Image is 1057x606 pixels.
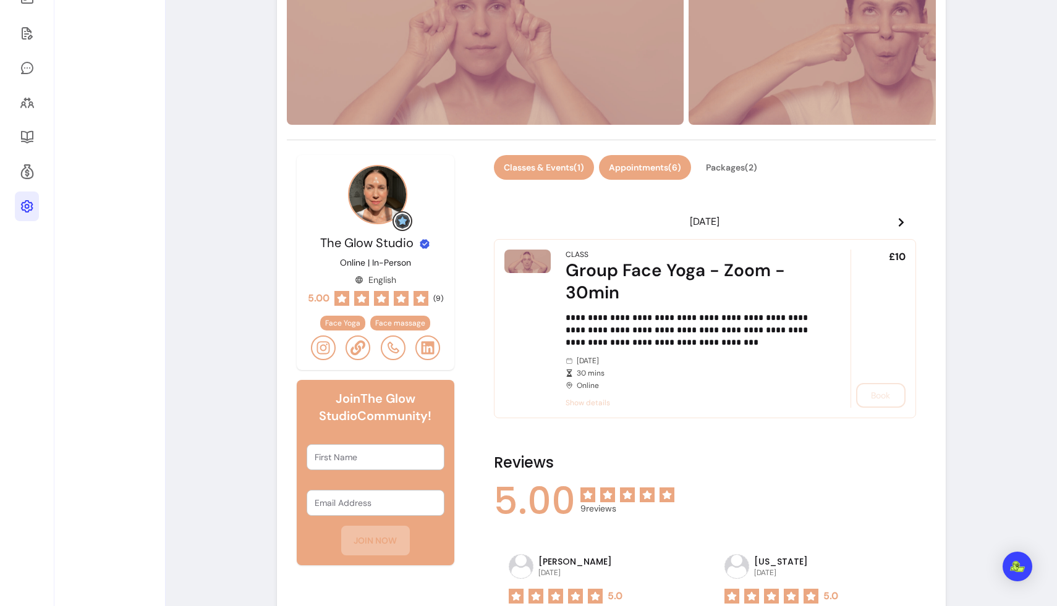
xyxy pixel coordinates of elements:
span: 5.00 [494,482,575,520]
a: Clients [15,88,39,117]
a: Refer & Earn [15,157,39,187]
span: 9 reviews [580,502,674,515]
span: 30 mins [577,368,816,378]
span: Face Yoga [325,318,360,328]
button: Appointments(6) [599,155,691,180]
span: Show details [566,398,816,408]
div: [DATE] Online [566,356,816,390]
span: 5.0 [608,589,622,604]
span: 5.0 [823,589,838,604]
span: Face massage [375,318,425,328]
span: The Glow Studio [320,235,414,251]
input: Email Address [315,497,436,509]
img: Provider image [348,165,407,224]
h2: Reviews [494,453,916,473]
span: 5.00 [308,291,329,306]
a: My Messages [15,53,39,83]
p: [DATE] [538,568,612,578]
img: avatar [725,555,749,578]
a: Resources [15,122,39,152]
button: Classes & Events(1) [494,155,594,180]
span: £10 [889,250,906,264]
p: [US_STATE] [754,555,808,568]
img: Grow [395,214,410,229]
img: Group Face Yoga - Zoom - 30min [504,250,551,273]
h6: Join The Glow Studio Community! [307,390,444,424]
div: Class [566,250,588,259]
div: Open Intercom Messenger [1003,552,1032,581]
img: avatar [509,555,533,578]
p: Online | In-Person [340,256,411,269]
div: Group Face Yoga - Zoom - 30min [566,259,816,304]
span: ( 9 ) [433,293,443,303]
header: [DATE] [494,209,916,234]
a: Settings [15,191,39,221]
p: [DATE] [754,568,808,578]
p: [PERSON_NAME] [538,555,612,568]
input: First Name [315,451,436,463]
button: Packages(2) [696,155,767,180]
a: Waivers [15,19,39,48]
div: English [355,274,396,286]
